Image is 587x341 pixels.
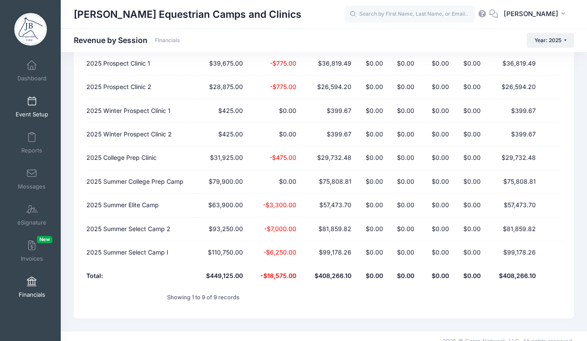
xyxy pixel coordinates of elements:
img: Jessica Braswell Equestrian Camps and Clinics [14,13,47,46]
td: $399.67 [301,123,356,146]
td: $39,675.00 [193,52,248,75]
a: Event Setup [11,92,52,122]
td: $0.00 [356,241,387,264]
span: [PERSON_NAME] [504,9,558,19]
td: $0.00 [419,170,453,194]
td: $425.00 [193,123,248,146]
td: $0.00 [419,218,453,241]
td: $0.00 [453,99,485,122]
td: $0.00 [453,76,485,99]
th: $0.00 [387,264,419,287]
td: 2025 Summer Select Camp 2 [86,218,192,241]
td: 2025 Summer Select Camp I [86,241,192,264]
td: $0.00 [356,218,387,241]
td: $399.67 [485,99,540,122]
button: Year: 2025 [527,33,574,48]
span: Reports [21,147,42,154]
th: $0.00 [419,264,453,287]
span: Messages [18,183,46,190]
td: 2025 College Prep Clinic [86,146,192,170]
td: $0.00 [247,123,301,146]
td: $0.00 [356,146,387,170]
td: $36,819.49 [301,52,356,75]
td: $57,473.70 [485,194,540,217]
th: -$18,575.00 [247,264,301,287]
td: $29,732.48 [485,146,540,170]
td: $0.00 [356,52,387,75]
a: Financials [155,37,180,44]
a: Dashboard [11,56,52,86]
td: $0.00 [387,241,419,264]
td: 2025 Winter Prospect Clinic 2 [86,123,192,146]
td: $26,594.20 [301,76,356,99]
td: $81,859.82 [301,218,356,241]
td: $0.00 [356,194,387,217]
td: $31,925.00 [193,146,248,170]
td: $0.00 [387,170,419,194]
th: $408,266.10 [485,264,540,287]
td: $0.00 [247,99,301,122]
td: $36,819.49 [485,52,540,75]
div: Showing 1 to 9 of 9 records [167,288,239,308]
td: $28,875.00 [193,76,248,99]
td: $0.00 [387,99,419,122]
td: $0.00 [419,99,453,122]
td: $0.00 [387,52,419,75]
span: Year: 2025 [535,37,561,43]
td: -$3,300.00 [247,194,301,217]
th: Total: [86,264,192,287]
input: Search by First Name, Last Name, or Email... [344,6,475,23]
td: $0.00 [356,170,387,194]
td: $75,808.81 [485,170,540,194]
td: $93,250.00 [193,218,248,241]
td: $0.00 [453,218,485,241]
td: $0.00 [419,76,453,99]
td: -$7,000.00 [247,218,301,241]
span: New [37,236,52,243]
th: $0.00 [453,264,485,287]
a: Financials [11,272,52,302]
td: $0.00 [453,52,485,75]
a: Messages [11,164,52,194]
td: $26,594.20 [485,76,540,99]
td: -$775.00 [247,76,301,99]
td: 2025 Prospect Clinic 1 [86,52,192,75]
td: $0.00 [419,194,453,217]
th: $0.00 [356,264,387,287]
button: [PERSON_NAME] [498,4,574,24]
td: $79,900.00 [193,170,248,194]
td: $0.00 [419,146,453,170]
span: Financials [19,291,45,298]
td: $0.00 [453,123,485,146]
td: $399.67 [485,123,540,146]
td: $0.00 [387,194,419,217]
td: $0.00 [356,123,387,146]
h1: Revenue by Session [74,36,180,45]
td: $0.00 [387,146,419,170]
td: $110,750.00 [193,241,248,264]
td: -$475.00 [247,146,301,170]
span: Dashboard [17,75,46,82]
td: $29,732.48 [301,146,356,170]
span: Event Setup [16,111,48,118]
a: Reports [11,128,52,158]
td: $425.00 [193,99,248,122]
td: $63,900.00 [193,194,248,217]
td: $0.00 [356,76,387,99]
td: $0.00 [419,123,453,146]
td: $399.67 [301,99,356,122]
td: $0.00 [387,76,419,99]
td: $0.00 [387,218,419,241]
td: $0.00 [419,241,453,264]
td: $0.00 [453,241,485,264]
td: 2025 Summer College Prep Camp [86,170,192,194]
td: $0.00 [453,194,485,217]
td: -$775.00 [247,52,301,75]
h1: [PERSON_NAME] Equestrian Camps and Clinics [74,4,302,24]
td: $99,178.26 [301,241,356,264]
td: 2025 Winter Prospect Clinic 1 [86,99,192,122]
td: -$6,250.00 [247,241,301,264]
td: 2025 Summer Elite Camp [86,194,192,217]
td: $0.00 [356,99,387,122]
a: eSignature [11,200,52,230]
